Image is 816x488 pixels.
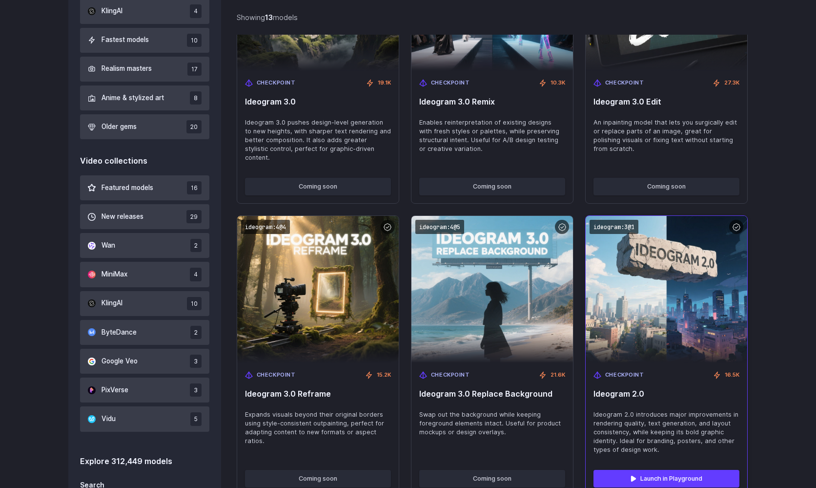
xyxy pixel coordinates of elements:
span: Ideogram 3.0 Edit [593,97,739,106]
span: Google Veo [102,356,138,367]
span: PixVerse [102,385,128,396]
code: ideogram:3@1 [590,220,638,234]
span: 5 [190,412,202,425]
span: Ideogram 3.0 Replace Background [419,389,565,399]
span: An inpainting model that lets you surgically edit or replace parts of an image, great for polishi... [593,118,739,153]
span: KlingAI [102,298,122,309]
span: 20 [186,120,202,133]
span: Ideogram 3.0 Remix [419,97,565,106]
span: Realism masters [102,64,152,74]
button: Wan 2 [80,233,209,258]
button: Vidu 5 [80,406,209,431]
span: Expands visuals beyond their original borders using style-consistent outpainting, perfect for ada... [245,410,391,446]
img: Ideogram 3.0 Reframe [237,216,399,363]
button: ByteDance 2 [80,320,209,345]
button: Coming soon [593,178,739,195]
code: ideogram:4@5 [415,220,464,234]
span: Checkpoint [431,79,470,87]
div: Showing models [237,12,298,23]
button: New releases 29 [80,204,209,229]
span: 8 [190,91,202,105]
img: Ideogram 3.0 Replace Background [411,216,573,363]
span: 16 [187,181,202,194]
a: Launch in Playground [593,470,739,488]
span: MiniMax [102,269,127,280]
button: Realism masters 17 [80,57,209,82]
span: New releases [102,212,143,222]
span: 21.6K [551,371,565,380]
span: 16.5K [725,371,739,380]
span: 10 [187,34,202,47]
button: Fastest models 10 [80,28,209,53]
span: 2 [190,326,202,339]
span: 4 [190,4,202,18]
span: Older gems [102,122,137,132]
span: Vidu [102,414,116,424]
span: Fastest models [102,35,149,45]
button: Older gems 20 [80,114,209,139]
button: Coming soon [245,470,391,488]
span: 29 [186,210,202,223]
button: KlingAI 10 [80,291,209,316]
code: ideogram:4@4 [241,220,290,234]
div: Explore 312,449 models [80,455,209,468]
button: MiniMax 4 [80,262,209,287]
span: 15.2K [377,371,391,380]
span: 19.1K [378,79,391,87]
div: Video collections [80,155,209,168]
button: Coming soon [419,470,565,488]
span: 3 [190,383,202,397]
button: PixVerse 3 [80,378,209,403]
span: 27.3K [724,79,739,87]
span: Ideogram 2.0 [593,389,739,399]
span: Ideogram 3.0 [245,97,391,106]
span: 17 [187,63,202,76]
span: Ideogram 3.0 Reframe [245,389,391,399]
span: 3 [190,355,202,368]
strong: 13 [265,13,273,21]
span: Swap out the background while keeping foreground elements intact. Useful for product mockups or d... [419,410,565,437]
span: 10.3K [551,79,565,87]
button: Featured models 16 [80,175,209,200]
span: Featured models [102,183,153,193]
button: Google Veo 3 [80,349,209,374]
span: Checkpoint [605,371,644,380]
button: Coming soon [245,178,391,195]
span: Checkpoint [431,371,470,380]
span: Wan [102,240,115,251]
button: Coming soon [419,178,565,195]
span: 10 [187,297,202,310]
button: Anime & stylized art 8 [80,85,209,110]
span: 2 [190,239,202,252]
img: Ideogram 2.0 [577,209,755,370]
span: KlingAI [102,6,122,17]
span: Checkpoint [257,371,296,380]
span: Checkpoint [605,79,644,87]
span: Checkpoint [257,79,296,87]
span: Anime & stylized art [102,93,164,104]
span: Ideogram 3.0 pushes design-level generation to new heights, with sharper text rendering and bette... [245,118,391,162]
span: Enables reinterpretation of existing designs with fresh styles or palettes, while preserving stru... [419,118,565,153]
span: Ideogram 2.0 introduces major improvements in rendering quality, text generation, and layout cons... [593,410,739,454]
span: 4 [190,268,202,281]
span: ByteDance [102,327,137,338]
